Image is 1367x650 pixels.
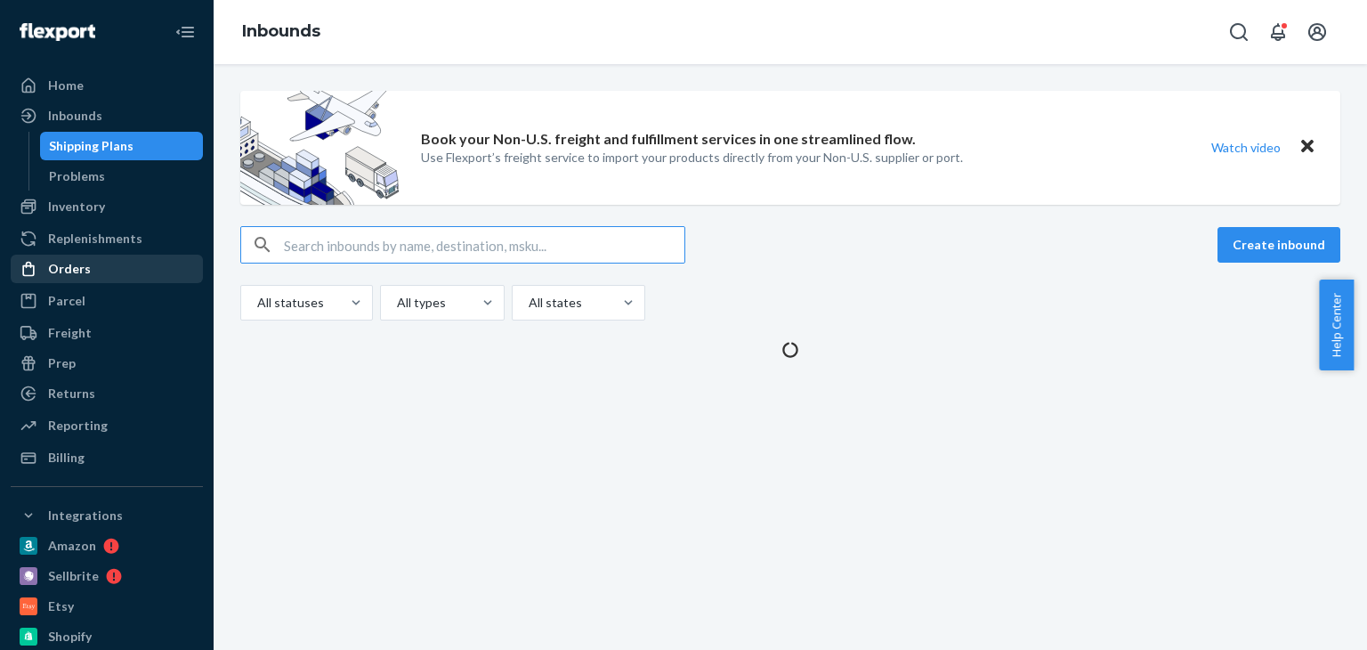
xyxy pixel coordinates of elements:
p: Use Flexport’s freight service to import your products directly from your Non-U.S. supplier or port. [421,149,963,167]
a: Inventory [11,192,203,221]
button: Create inbound [1217,227,1340,263]
div: Parcel [48,292,85,310]
a: Amazon [11,532,203,560]
button: Close [1296,134,1319,160]
p: Book your Non-U.S. freight and fulfillment services in one streamlined flow. [421,129,916,150]
button: Help Center [1319,280,1354,370]
div: Amazon [48,537,96,555]
a: Shipping Plans [40,132,204,160]
a: Replenishments [11,224,203,253]
button: Open account menu [1299,14,1335,50]
a: Home [11,71,203,100]
a: Problems [40,162,204,191]
div: Inbounds [48,107,102,125]
button: Close Navigation [167,14,203,50]
a: Freight [11,319,203,347]
div: Orders [48,260,91,278]
div: Shipping Plans [49,137,133,155]
button: Open notifications [1260,14,1296,50]
div: Etsy [48,597,74,615]
a: Inbounds [242,21,320,41]
a: Prep [11,349,203,378]
input: All states [527,294,529,312]
a: Orders [11,255,203,283]
a: Etsy [11,592,203,621]
a: Returns [11,379,203,408]
img: Flexport logo [20,23,95,41]
ol: breadcrumbs [228,6,335,58]
div: Problems [49,167,105,185]
div: Integrations [48,507,123,524]
a: Parcel [11,287,203,315]
div: Reporting [48,417,108,435]
input: All statuses [255,294,257,312]
div: Freight [48,324,92,342]
a: Billing [11,443,203,472]
div: Sellbrite [48,567,99,585]
input: Search inbounds by name, destination, msku... [284,227,684,263]
div: Home [48,77,84,94]
div: Prep [48,354,76,372]
button: Integrations [11,501,203,530]
a: Inbounds [11,102,203,130]
a: Reporting [11,411,203,440]
button: Open Search Box [1221,14,1257,50]
div: Replenishments [48,230,142,248]
div: Returns [48,385,95,402]
button: Watch video [1200,134,1292,160]
a: Sellbrite [11,562,203,590]
div: Billing [48,449,85,467]
div: Shopify [48,628,92,646]
input: All types [395,294,397,312]
div: Inventory [48,198,105,215]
